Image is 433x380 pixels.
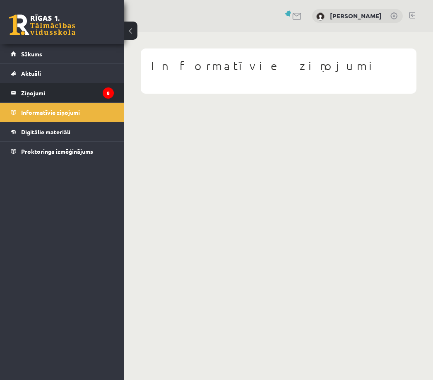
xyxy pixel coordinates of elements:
legend: Ziņojumi [21,83,114,102]
h1: Informatīvie ziņojumi [151,59,406,73]
a: Digitālie materiāli [11,122,114,141]
a: Ziņojumi8 [11,83,114,102]
legend: Informatīvie ziņojumi [21,103,114,122]
span: Sākums [21,50,42,58]
a: Proktoringa izmēģinājums [11,142,114,161]
a: Sākums [11,44,114,63]
a: Rīgas 1. Tālmācības vidusskola [9,15,75,35]
img: Ilona Ziemele [316,12,325,21]
span: Proktoringa izmēģinājums [21,148,93,155]
i: 8 [103,87,114,99]
a: [PERSON_NAME] [330,12,382,20]
a: Informatīvie ziņojumi [11,103,114,122]
span: Digitālie materiāli [21,128,70,136]
a: Aktuāli [11,64,114,83]
span: Aktuāli [21,70,41,77]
